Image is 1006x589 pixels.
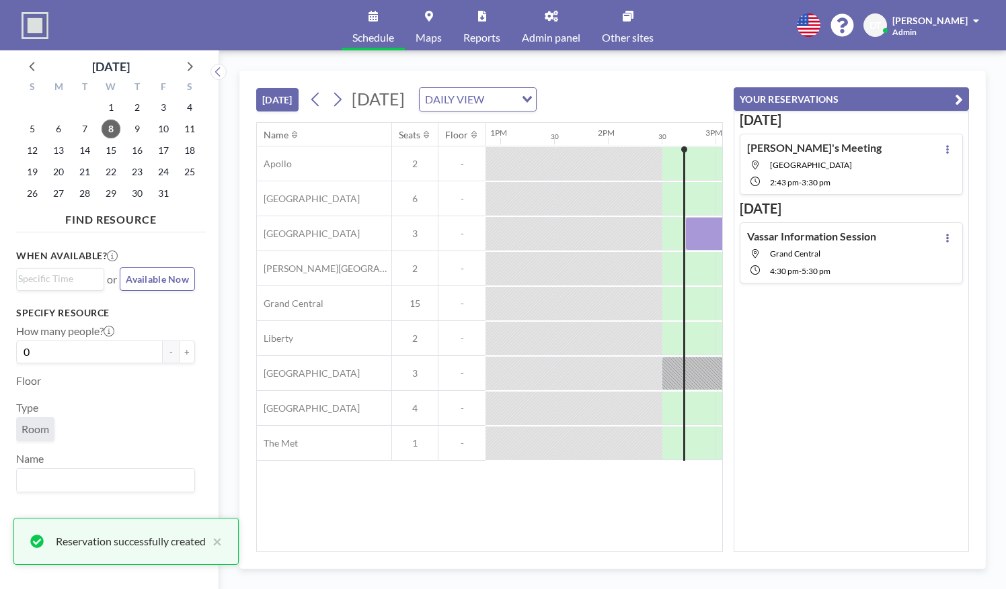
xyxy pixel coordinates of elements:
div: S [20,79,46,97]
span: Sunday, October 26, 2025 [23,184,42,203]
span: [GEOGRAPHIC_DATA] [257,193,360,205]
span: The Met [257,437,298,449]
h4: FIND RESOURCE [16,208,206,226]
h3: Specify resource [16,307,195,319]
div: W [98,79,124,97]
span: Monday, October 20, 2025 [49,163,68,181]
button: - [163,341,179,363]
span: - [438,367,486,379]
span: Reports [463,32,500,43]
span: DAILY VIEW [422,91,487,108]
label: Name [16,452,44,465]
span: - [438,402,486,414]
span: - [438,437,486,449]
span: Tuesday, October 14, 2025 [75,141,94,160]
span: [GEOGRAPHIC_DATA] [257,402,360,414]
span: Wednesday, October 29, 2025 [102,184,120,203]
span: Tuesday, October 21, 2025 [75,163,94,181]
span: Sunday, October 12, 2025 [23,141,42,160]
input: Search for option [18,471,187,489]
span: 15 [392,298,438,310]
span: [DATE] [352,89,405,109]
span: 2 [392,158,438,170]
span: - [799,177,802,187]
span: [PERSON_NAME][GEOGRAPHIC_DATA] [257,263,391,275]
span: Friday, October 17, 2025 [154,141,173,160]
span: Admin panel [522,32,580,43]
span: [GEOGRAPHIC_DATA] [257,367,360,379]
span: - [438,332,486,345]
span: Room [22,422,49,435]
span: - [438,298,486,310]
span: Grand Central [257,298,323,310]
span: Apollo [257,158,292,170]
span: 2 [392,332,438,345]
div: 30 [551,132,559,141]
span: 4:30 PM [770,266,799,276]
button: + [179,341,195,363]
span: Other sites [602,32,654,43]
span: Available Now [126,273,189,285]
div: Search for option [17,469,194,492]
span: Sunday, October 19, 2025 [23,163,42,181]
h4: [PERSON_NAME]'s Meeting [747,141,882,154]
span: [PERSON_NAME] [892,15,968,26]
div: Reservation successfully created [56,533,206,549]
label: How many people? [16,324,114,338]
span: Liberty [257,332,293,345]
span: Monday, October 27, 2025 [49,184,68,203]
h3: [DATE] [740,200,963,217]
button: YOUR RESERVATIONS [734,87,969,111]
span: - [438,263,486,275]
span: 3:30 PM [802,177,830,187]
div: Floor [445,129,468,141]
div: Seats [399,129,420,141]
span: Bryant Park [770,160,852,170]
span: 2 [392,263,438,275]
div: Name [264,129,288,141]
span: Saturday, October 18, 2025 [180,141,199,160]
div: 30 [658,132,666,141]
label: Floor [16,374,41,388]
span: Wednesday, October 22, 2025 [102,163,120,181]
span: Thursday, October 2, 2025 [128,98,147,117]
span: 4 [392,402,438,414]
span: Monday, October 13, 2025 [49,141,68,160]
span: Monday, October 6, 2025 [49,120,68,138]
span: 3 [392,228,438,240]
span: 1 [392,437,438,449]
span: DT [869,19,881,32]
span: or [107,273,117,286]
span: Friday, October 10, 2025 [154,120,173,138]
span: Saturday, October 25, 2025 [180,163,199,181]
span: Thursday, October 23, 2025 [128,163,147,181]
button: [DATE] [256,88,299,111]
span: - [799,266,802,276]
span: Thursday, October 16, 2025 [128,141,147,160]
button: close [206,533,222,549]
div: Search for option [420,88,536,111]
div: 2PM [598,128,615,138]
button: Available Now [120,267,195,291]
span: Friday, October 3, 2025 [154,98,173,117]
span: Wednesday, October 1, 2025 [102,98,120,117]
span: Friday, October 31, 2025 [154,184,173,203]
span: 3 [392,367,438,379]
span: Wednesday, October 8, 2025 [102,120,120,138]
div: [DATE] [92,57,130,76]
span: Maps [416,32,442,43]
span: Saturday, October 4, 2025 [180,98,199,117]
span: Wednesday, October 15, 2025 [102,141,120,160]
div: 3PM [705,128,722,138]
div: F [150,79,176,97]
span: Tuesday, October 7, 2025 [75,120,94,138]
span: 6 [392,193,438,205]
span: Admin [892,27,917,37]
span: 2:43 PM [770,177,799,187]
div: M [46,79,72,97]
span: Schedule [352,32,394,43]
span: Grand Central [770,248,820,259]
span: - [438,228,486,240]
span: Friday, October 24, 2025 [154,163,173,181]
div: S [176,79,202,97]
